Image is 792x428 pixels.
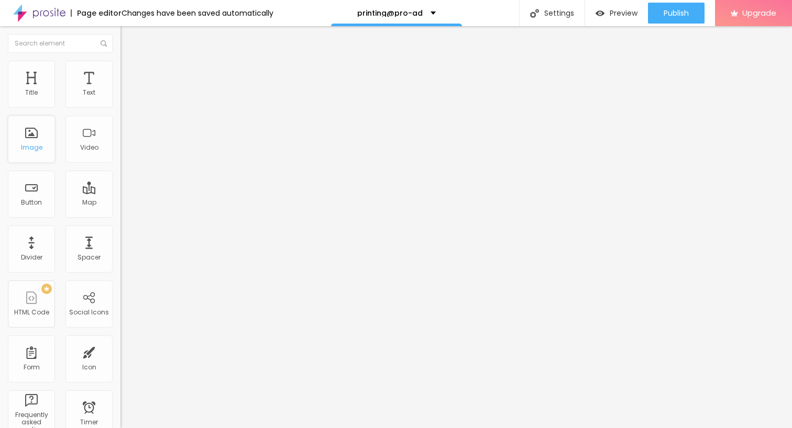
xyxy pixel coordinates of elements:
img: Icone [530,9,539,18]
div: Title [25,89,38,96]
div: Map [82,199,96,206]
div: Button [21,199,42,206]
div: Text [83,89,95,96]
div: Form [24,364,40,371]
div: Social Icons [69,309,109,316]
div: Icon [82,364,96,371]
div: Changes have been saved automatically [122,9,273,17]
div: HTML Code [14,309,49,316]
input: Search element [8,34,113,53]
img: view-1.svg [596,9,604,18]
img: Icone [101,40,107,47]
button: Preview [585,3,648,24]
div: Image [21,144,42,151]
div: Video [80,144,98,151]
span: Upgrade [742,8,776,17]
div: Divider [21,254,42,261]
span: Publish [664,9,689,17]
button: Publish [648,3,705,24]
div: Spacer [78,254,101,261]
div: Page editor [71,9,122,17]
div: Timer [80,419,98,426]
span: Preview [610,9,637,17]
p: printing@pro-ad [357,9,423,17]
